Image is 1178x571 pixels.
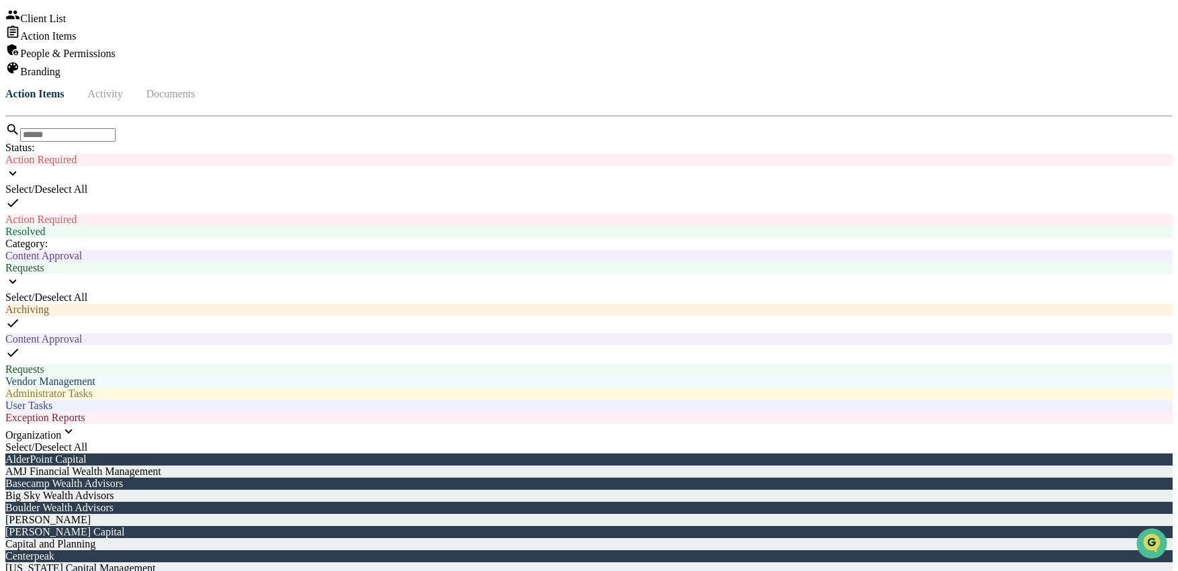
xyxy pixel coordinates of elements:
div: Big Sky Wealth Advisors [5,490,1173,502]
div: Requests [5,262,1173,274]
div: User Tasks [5,400,1173,412]
div: AlderPoint Capital [5,453,1173,466]
div: Capital and Planning [5,538,1173,550]
span: Status : [5,142,35,153]
span: Organization [5,429,61,441]
div: 🔎 [13,196,24,207]
div: Archiving [5,304,1173,316]
span: Category : [5,238,48,249]
p: How can we help? [13,28,245,50]
div: Resolved [5,226,1173,238]
img: 1746055101610-c473b297-6a78-478c-a979-82029cc54cd1 [13,103,38,127]
iframe: Open customer support [1135,527,1171,563]
div: Action Required [5,214,1173,226]
div: People & Permissions [5,42,1173,60]
span: Pylon [134,228,163,238]
div: Branding [5,60,1173,78]
div: Basecamp Wealth Advisors [5,478,1173,490]
div: [PERSON_NAME] Capital [5,526,1173,538]
div: Select/Deselect All [5,292,1173,304]
div: Select/Deselect All [5,183,1173,195]
span: Data Lookup [27,195,85,208]
a: 🖐️Preclearance [8,164,92,188]
div: 🖐️ [13,171,24,181]
div: Boulder Wealth Advisors [5,502,1173,514]
button: Activity [75,78,136,110]
div: Content Approval [5,333,1173,345]
div: We're available if you need us! [46,116,170,127]
div: Vendor Management [5,376,1173,388]
div: Content Approval [5,250,1173,262]
div: Client List [5,7,1173,25]
button: Start new chat [228,107,245,123]
span: Preclearance [27,169,87,183]
div: [PERSON_NAME] [5,514,1173,526]
div: AMJ Financial Wealth Management [5,466,1173,478]
div: Administrator Tasks [5,388,1173,400]
div: Requests [5,363,1173,376]
span: Attestations [111,169,167,183]
a: 🗄️Attestations [92,164,172,188]
div: activity tabs [5,78,1173,110]
div: 🗄️ [97,171,108,181]
a: 🔎Data Lookup [8,189,90,214]
div: Centerpeak [5,550,1173,562]
div: Select/Deselect All [5,441,1173,453]
button: Documents [136,78,206,110]
a: Powered byPylon [95,227,163,238]
div: Start new chat [46,103,220,116]
div: Action Required [5,154,1173,166]
div: Action Items [5,25,1173,42]
div: Exception Reports [5,412,1173,424]
button: Action Items [5,78,75,110]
